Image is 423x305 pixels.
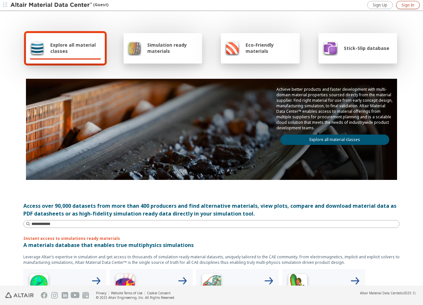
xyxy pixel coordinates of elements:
a: Website Terms of Use [111,291,142,295]
div: (Guest) [10,2,108,8]
span: Simulation ready materials [147,42,198,54]
div: © 2025 Altair Engineering, Inc. All Rights Reserved. [96,295,175,300]
img: High Frequency Icon [26,272,52,298]
p: Leverage Altair’s expertise in simulation and get access to thousands of simulation ready materia... [23,254,400,265]
a: Cookie Consent [147,291,171,295]
img: Eco-Friendly materials [225,40,240,56]
p: A materials database that enables true multiphysics simulations [23,241,400,249]
img: Altair Engineering [5,292,34,298]
img: Low Frequency Icon [112,272,138,298]
img: Stick-Slip database [322,40,338,56]
img: Altair Material Data Center [10,2,93,8]
img: Simulation ready materials [127,40,141,56]
div: Access over 90,000 datasets from more than 400 producers and find alternative materials, view plo... [23,202,400,217]
img: Explore all material classes [30,40,44,56]
a: Sign In [396,1,420,9]
img: Structural Analyses Icon [199,272,224,298]
a: Explore all material classes [280,135,389,145]
div: (v2025.1) [360,291,415,295]
span: Sign In [402,3,414,8]
img: Crash Analyses Icon [285,272,311,298]
p: Instant access to simulations ready materials [23,236,400,241]
p: Achieve better products and faster development with multi-domain material properties sourced dire... [276,87,393,131]
span: Explore all material classes [50,42,101,54]
span: Altair Material Data Center [360,291,401,295]
span: Sign Up [373,3,387,8]
a: Sign Up [367,1,393,9]
a: Privacy [96,291,106,295]
span: Stick-Slip database [344,45,389,51]
span: Eco-Friendly materials [246,42,296,54]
